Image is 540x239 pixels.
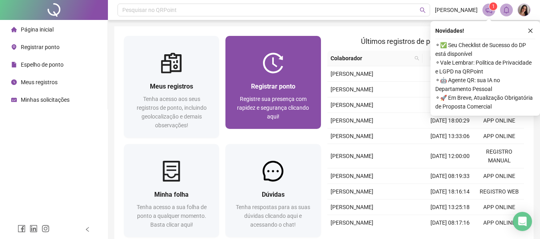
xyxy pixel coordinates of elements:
td: [DATE] 08:17:16 [426,97,475,113]
span: Dúvidas [262,191,285,198]
span: schedule [11,97,17,103]
td: [DATE] 18:16:14 [426,184,475,199]
td: REGISTRO WEB [475,184,524,199]
span: ⚬ 🚀 Em Breve, Atualização Obrigatória de Proposta Comercial [435,93,535,111]
td: [DATE] 12:00:00 [426,144,475,168]
span: Registrar ponto [251,83,295,90]
span: Minha folha [154,191,189,198]
span: Registrar ponto [21,44,60,50]
span: 1 [492,4,495,9]
img: 78451 [518,4,530,16]
sup: 1 [489,2,497,10]
td: APP ONLINE [475,199,524,215]
td: APP ONLINE [475,215,524,231]
span: [PERSON_NAME] [331,173,373,179]
span: Registre sua presença com rapidez e segurança clicando aqui! [237,96,309,120]
span: ⚬ ✅ Seu Checklist de Sucesso do DP está disponível [435,41,535,58]
a: Meus registrosTenha acesso aos seus registros de ponto, incluindo geolocalização e demais observa... [124,36,219,138]
td: APP ONLINE [475,113,524,128]
span: search [413,52,421,64]
span: home [11,27,17,32]
span: Data/Hora [426,54,460,63]
td: [DATE] 18:00:29 [426,113,475,128]
span: [PERSON_NAME] [331,86,373,93]
span: environment [11,44,17,50]
span: ⚬ Vale Lembrar: Política de Privacidade e LGPD na QRPoint [435,58,535,76]
span: Últimos registros de ponto sincronizados [361,37,490,45]
span: Minhas solicitações [21,97,70,103]
span: [PERSON_NAME] [435,6,478,14]
span: close [528,28,533,34]
span: [PERSON_NAME] [331,188,373,195]
span: file [11,62,17,67]
span: [PERSON_NAME] [331,153,373,159]
th: Data/Hora [422,51,470,66]
td: [DATE] 08:17:16 [426,215,475,231]
span: [PERSON_NAME] [331,219,373,226]
span: notification [485,6,492,14]
td: APP ONLINE [475,168,524,184]
span: Novidades ! [435,26,464,35]
span: [PERSON_NAME] [331,204,373,210]
div: Open Intercom Messenger [513,212,532,231]
span: Colaborador [331,54,412,63]
span: Tenha acesso a sua folha de ponto a qualquer momento. Basta clicar aqui! [137,204,207,228]
span: [PERSON_NAME] [331,133,373,139]
span: Espelho de ponto [21,61,64,68]
td: APP ONLINE [475,128,524,144]
a: Minha folhaTenha acesso a sua folha de ponto a qualquer momento. Basta clicar aqui! [124,144,219,237]
span: ⚬ 🤖 Agente QR: sua IA no Departamento Pessoal [435,76,535,93]
span: Meus registros [150,83,193,90]
td: REGISTRO MANUAL [475,144,524,168]
span: Tenha respostas para as suas dúvidas clicando aqui e acessando o chat! [236,204,310,228]
td: [DATE] 13:33:06 [426,128,475,144]
a: Registrar pontoRegistre sua presença com rapidez e segurança clicando aqui! [225,36,321,129]
td: [DATE] 13:30:20 [426,66,475,82]
span: search [420,7,426,13]
span: [PERSON_NAME] [331,102,373,108]
span: instagram [42,225,50,233]
td: [DATE] 08:19:33 [426,168,475,184]
span: [PERSON_NAME] [331,117,373,124]
span: Meus registros [21,79,58,85]
span: [PERSON_NAME] [331,71,373,77]
span: bell [503,6,510,14]
span: clock-circle [11,79,17,85]
td: [DATE] 13:25:18 [426,199,475,215]
td: [DATE] 12:02:57 [426,82,475,97]
span: left [85,227,90,232]
span: linkedin [30,225,38,233]
span: facebook [18,225,26,233]
a: DúvidasTenha respostas para as suas dúvidas clicando aqui e acessando o chat! [225,144,321,237]
span: search [414,56,419,61]
span: Tenha acesso aos seus registros de ponto, incluindo geolocalização e demais observações! [137,96,207,128]
span: Página inicial [21,26,54,33]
